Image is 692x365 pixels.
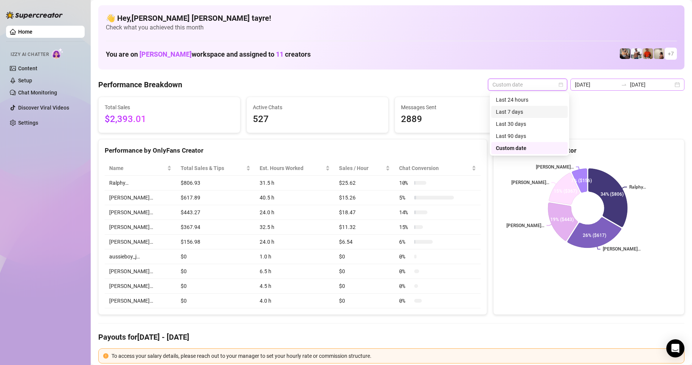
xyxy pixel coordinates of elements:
img: JUSTIN [631,48,642,59]
span: Name [109,164,166,172]
span: $2,393.01 [105,112,234,127]
span: + 7 [668,49,674,58]
td: 6.5 h [255,264,334,279]
td: 32.5 h [255,220,334,235]
td: 40.5 h [255,190,334,205]
div: Last 30 days [496,120,563,128]
td: $0 [176,249,255,264]
td: $25.62 [334,176,395,190]
td: [PERSON_NAME]… [105,235,176,249]
span: 0 % [399,267,411,275]
img: Ralphy [654,48,664,59]
div: Sales by OnlyFans Creator [500,145,678,156]
h1: You are on workspace and assigned to creators [106,50,311,59]
td: $0 [176,264,255,279]
span: Custom date [492,79,563,90]
text: [PERSON_NAME]… [536,164,574,170]
td: 1.0 h [255,249,334,264]
td: $15.26 [334,190,395,205]
a: Discover Viral Videos [18,105,69,111]
div: Last 30 days [491,118,568,130]
div: Est. Hours Worked [260,164,324,172]
img: Justin [642,48,653,59]
text: Ralphy… [629,184,646,190]
img: logo-BBDzfeDw.svg [6,11,63,19]
span: swap-right [621,82,627,88]
input: Start date [575,80,618,89]
td: 24.0 h [255,235,334,249]
div: Custom date [491,142,568,154]
td: $0 [176,279,255,294]
span: Active Chats [253,103,382,111]
span: 5 % [399,193,411,202]
span: exclamation-circle [103,353,108,359]
img: AI Chatter [52,48,63,59]
span: 10 % [399,179,411,187]
td: $0 [334,294,395,308]
td: $0 [334,249,395,264]
div: Custom date [496,144,563,152]
span: Check what you achieved this month [106,23,677,32]
span: Messages Sent [401,103,530,111]
span: calendar [559,82,563,87]
h4: 👋 Hey, [PERSON_NAME] [PERSON_NAME] tayre ! [106,13,677,23]
img: George [620,48,630,59]
td: $11.32 [334,220,395,235]
td: [PERSON_NAME]… [105,190,176,205]
div: Performance by OnlyFans Creator [105,145,481,156]
div: Open Intercom Messenger [666,339,684,357]
td: [PERSON_NAME]… [105,294,176,308]
span: 527 [253,112,382,127]
td: 4.5 h [255,279,334,294]
td: [PERSON_NAME]… [105,205,176,220]
td: 31.5 h [255,176,334,190]
th: Total Sales & Tips [176,161,255,176]
td: $6.54 [334,235,395,249]
span: 11 [276,50,283,58]
td: 24.0 h [255,205,334,220]
text: [PERSON_NAME]… [603,247,641,252]
span: 0 % [399,297,411,305]
td: $156.98 [176,235,255,249]
span: 2889 [401,112,530,127]
span: 6 % [399,238,411,246]
div: To access your salary details, please reach out to your manager to set your hourly rate or commis... [111,352,680,360]
span: Sales / Hour [339,164,384,172]
td: 4.0 h [255,294,334,308]
td: $367.94 [176,220,255,235]
td: $0 [334,264,395,279]
div: Last 7 days [491,106,568,118]
span: to [621,82,627,88]
h4: Performance Breakdown [98,79,182,90]
span: 15 % [399,223,411,231]
td: [PERSON_NAME]… [105,264,176,279]
div: Last 90 days [491,130,568,142]
td: $0 [176,294,255,308]
td: [PERSON_NAME]… [105,279,176,294]
span: 0 % [399,282,411,290]
a: Home [18,29,33,35]
span: Total Sales [105,103,234,111]
div: Last 7 days [496,108,563,116]
text: [PERSON_NAME]… [511,180,549,186]
span: 0 % [399,252,411,261]
span: [PERSON_NAME] [139,50,192,58]
span: Izzy AI Chatter [11,51,49,58]
div: Last 24 hours [496,96,563,104]
td: Ralphy… [105,176,176,190]
h4: Payouts for [DATE] - [DATE] [98,332,684,342]
text: [PERSON_NAME]… [506,223,544,228]
td: $617.89 [176,190,255,205]
td: $806.93 [176,176,255,190]
th: Name [105,161,176,176]
td: $18.47 [334,205,395,220]
td: [PERSON_NAME]… [105,220,176,235]
th: Chat Conversion [395,161,481,176]
span: Chat Conversion [399,164,470,172]
td: $0 [334,279,395,294]
a: Chat Monitoring [18,90,57,96]
td: aussieboy_j… [105,249,176,264]
a: Content [18,65,37,71]
a: Setup [18,77,32,84]
span: Total Sales & Tips [181,164,245,172]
